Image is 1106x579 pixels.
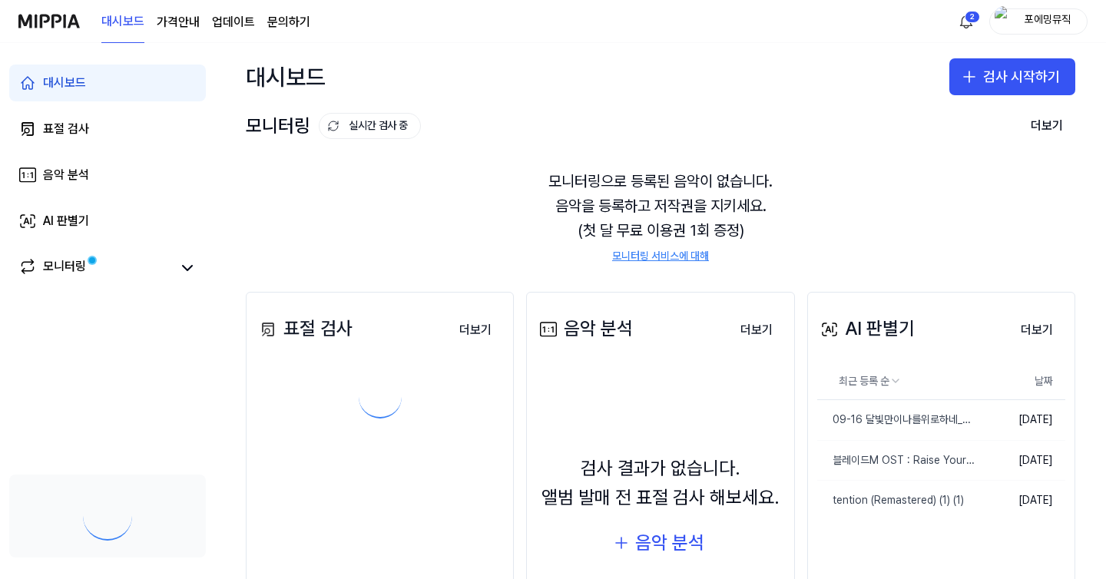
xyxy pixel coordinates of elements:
[817,453,976,468] div: 블레이드M OST : Raise Your Blade (아리)
[43,212,89,230] div: AI 판별기
[536,314,633,343] div: 음악 분석
[43,74,86,92] div: 대시보드
[246,58,326,95] div: 대시보드
[612,249,709,264] a: 모니터링 서비스에 대해
[9,157,206,194] a: 음악 분석
[1018,12,1078,29] div: 포에밍뮤직
[1018,111,1075,141] button: 더보기
[101,1,144,43] a: 대시보드
[728,313,785,346] a: 더보기
[989,8,1088,35] button: profile포에밍뮤직
[957,12,975,31] img: 알림
[949,58,1075,95] button: 검사 시작하기
[43,120,89,138] div: 표절 검사
[43,166,89,184] div: 음악 분석
[601,524,720,561] button: 음악 분석
[246,151,1075,283] div: 모니터링으로 등록된 음악이 없습니다. 음악을 등록하고 저작권을 지키세요. (첫 달 무료 이용권 1회 증정)
[18,257,172,279] a: 모니터링
[635,528,704,557] div: 음악 분석
[954,9,979,34] button: 알림2
[976,400,1065,441] td: [DATE]
[995,6,1013,37] img: profile
[817,441,976,481] a: 블레이드M OST : Raise Your Blade (아리)
[965,11,980,23] div: 2
[256,314,353,343] div: 표절 검사
[9,111,206,147] a: 표절 검사
[976,440,1065,481] td: [DATE]
[1008,315,1065,346] button: 더보기
[447,313,504,346] a: 더보기
[817,314,915,343] div: AI 판별기
[541,454,780,513] div: 검사 결과가 없습니다. 앨범 발매 전 표절 검사 해보세요.
[43,257,86,279] div: 모니터링
[976,363,1065,400] th: 날짜
[817,400,976,440] a: 09-16 달빛만이나를위로하네_BPM_108_MR
[447,315,504,346] button: 더보기
[157,13,200,31] a: 가격안내
[9,65,206,101] a: 대시보드
[976,481,1065,521] td: [DATE]
[817,412,976,428] div: 09-16 달빛만이나를위로하네_BPM_108_MR
[267,13,310,31] a: 문의하기
[319,113,421,139] button: 실시간 검사 중
[728,315,785,346] button: 더보기
[817,493,964,508] div: tention (Remastered) (1) (1)
[246,111,421,141] div: 모니터링
[9,203,206,240] a: AI 판별기
[817,481,976,521] a: tention (Remastered) (1) (1)
[1008,313,1065,346] a: 더보기
[212,13,255,31] a: 업데이트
